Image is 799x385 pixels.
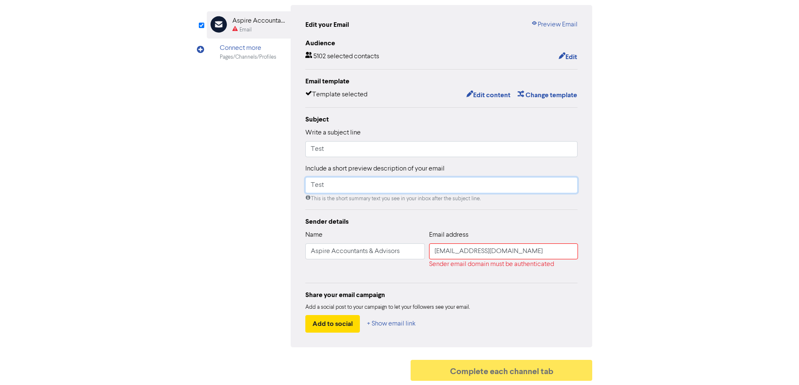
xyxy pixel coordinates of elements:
div: Add a social post to your campaign to let your followers see your email. [305,303,578,312]
button: Add to social [305,315,360,333]
label: Email address [429,230,468,240]
div: This is the short summary text you see in your inbox after the subject line. [305,195,578,203]
iframe: Chat Widget [757,345,799,385]
label: Name [305,230,323,240]
div: Connect more [220,43,276,53]
button: Edit content [466,90,511,101]
label: Include a short preview description of your email [305,164,445,174]
div: Aspire Accountants & Advisors [232,16,286,26]
div: 5102 selected contacts [305,52,379,62]
div: Email [239,26,252,34]
div: Connect morePages/Channels/Profiles [207,39,291,66]
div: Subject [305,114,578,124]
button: Change template [517,90,578,101]
div: Edit your Email [305,20,349,30]
div: Pages/Channels/Profiles [220,53,276,61]
a: Preview Email [531,20,578,30]
div: Share your email campaign [305,290,578,300]
div: Sender details [305,217,578,227]
div: Aspire Accountants & AdvisorsEmail [207,11,291,39]
div: Template selected [305,90,367,101]
label: Write a subject line [305,128,361,138]
button: Edit [558,52,578,62]
div: Email template [305,76,578,86]
div: Sender email domain must be authenticated [429,259,578,269]
button: Complete each channel tab [411,360,593,381]
div: Audience [305,38,578,48]
button: + Show email link [367,315,416,333]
